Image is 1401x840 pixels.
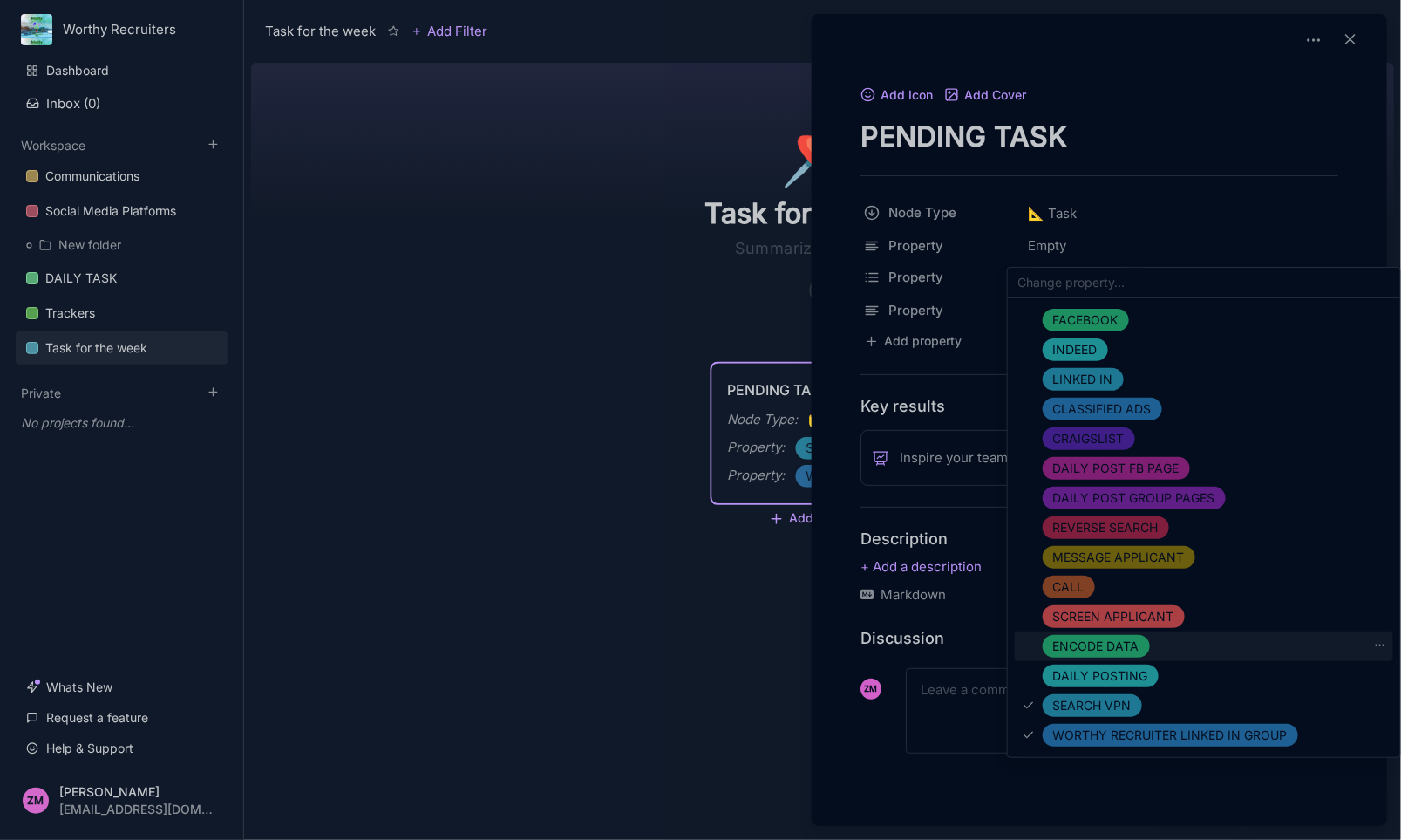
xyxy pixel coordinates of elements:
span: LINKED IN [1053,369,1113,390]
span: MESSAGE APPLICANT [1053,547,1185,568]
span: CALL [1053,577,1085,598]
input: Change property... [1008,268,1401,297]
span: DAILY POST FB PAGE [1053,458,1180,479]
span: SCREEN APPLICANT [1053,606,1174,627]
span: CLASSIFIED ADS [1053,399,1152,420]
span: DAILY POSTING [1053,666,1148,686]
span: FACEBOOK [1053,310,1119,331]
span: SEARCH VPN [1053,695,1132,716]
span: ENCODE DATA [1053,636,1139,657]
span: DAILY POST GROUP PAGES [1053,488,1215,509]
span: INDEED [1053,339,1098,360]
span: REVERSE SEARCH [1053,517,1159,538]
span: WORTHY RECRUITER LINKED IN GROUP [1053,725,1288,746]
span: CRAIGSLIST [1053,428,1125,449]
